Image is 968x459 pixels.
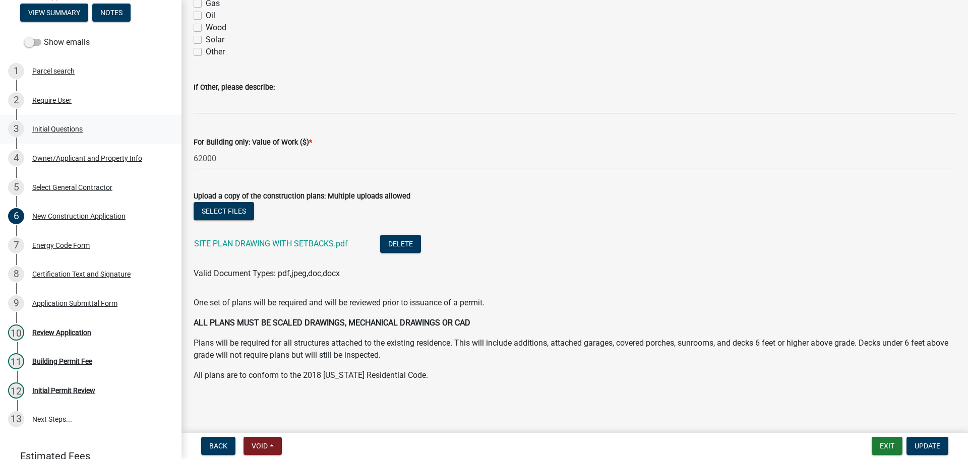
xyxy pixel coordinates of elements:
[8,353,24,369] div: 11
[92,10,131,18] wm-modal-confirm: Notes
[20,10,88,18] wm-modal-confirm: Summary
[8,295,24,311] div: 9
[8,150,24,166] div: 4
[194,202,254,220] button: Select files
[194,369,956,381] p: All plans are to conform to the 2018 [US_STATE] Residential Code.
[380,235,421,253] button: Delete
[194,139,312,146] label: For Building only: Value of Work ($)
[194,193,410,200] label: Upload a copy of the construction plans: Multiple uploads allowed
[194,297,956,309] p: One set of plans will be required and will be reviewed prior to issuance of a permit.
[8,63,24,79] div: 1
[206,10,215,22] label: Oil
[32,300,117,307] div: Application Submittal Form
[872,437,902,455] button: Exit
[32,125,83,133] div: Initial Questions
[244,437,282,455] button: Void
[8,324,24,341] div: 10
[8,208,24,224] div: 6
[92,4,131,22] button: Notes
[32,242,90,249] div: Energy Code Form
[906,437,948,455] button: Update
[32,68,75,75] div: Parcel search
[201,437,235,455] button: Back
[8,266,24,282] div: 8
[194,84,275,91] label: If Other, please describe:
[24,36,90,48] label: Show emails
[915,442,940,450] span: Update
[32,213,126,220] div: New Construction Application
[8,121,24,137] div: 3
[32,329,91,336] div: Review Application
[32,97,72,104] div: Require User
[32,271,131,278] div: Certification Text and Signature
[32,387,95,394] div: Initial Permit Review
[8,179,24,195] div: 5
[380,240,421,249] wm-modal-confirm: Delete Document
[209,442,227,450] span: Back
[194,239,348,248] a: SITE PLAN DRAWING WITH SETBACKS.pdf
[206,46,225,58] label: Other
[32,358,92,365] div: Building Permit Fee
[8,411,24,427] div: 13
[252,442,268,450] span: Void
[32,184,112,191] div: Select General Contractor
[32,155,142,162] div: Owner/Applicant and Property Info
[20,4,88,22] button: View Summary
[194,269,340,278] span: Valid Document Types: pdf,jpeg,doc,docx
[8,237,24,253] div: 7
[194,318,470,327] strong: ALL PLANS MUST BE SCALED DRAWINGS, MECHANICAL DRAWINGS OR CAD
[206,22,226,34] label: Wood
[206,34,224,46] label: Solar
[194,337,956,361] p: Plans will be required for all structures attached to the existing residence. This will include a...
[8,382,24,399] div: 12
[8,92,24,108] div: 2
